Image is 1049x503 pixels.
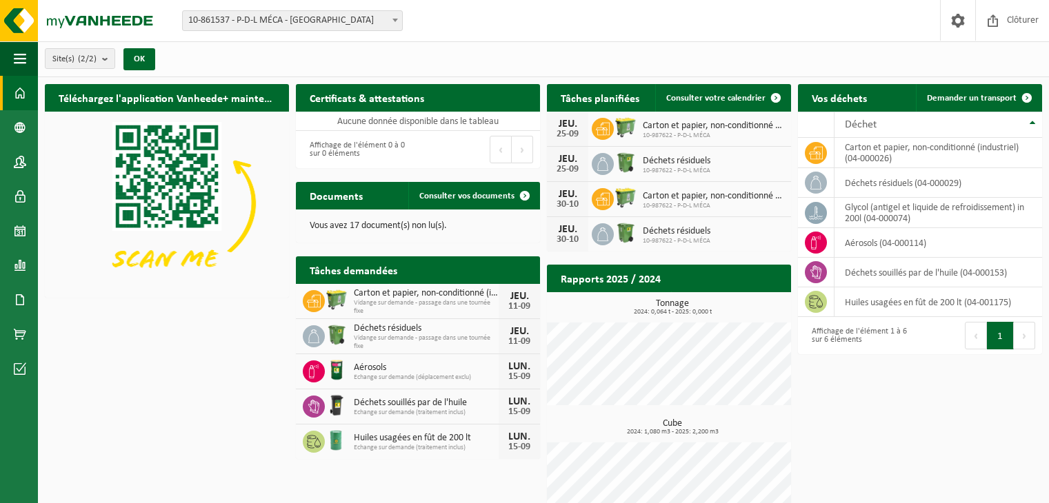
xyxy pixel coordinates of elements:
td: aérosols (04-000114) [835,228,1042,258]
span: Carton et papier, non-conditionné (industriel) [643,191,784,202]
span: 10-987622 - P-D-L MÉCA [643,167,710,175]
div: JEU. [554,224,581,235]
span: 2024: 1,080 m3 - 2025: 2,200 m3 [554,429,791,435]
td: déchets souillés par de l'huile (04-000153) [835,258,1042,287]
h2: Certificats & attestations [296,84,438,111]
div: 30-10 [554,235,581,245]
div: LUN. [506,431,533,442]
div: 25-09 [554,130,581,139]
span: Déchets résiduels [643,226,710,237]
p: Vous avez 17 document(s) non lu(s). [310,221,526,231]
img: WB-0660-HPE-GN-50 [325,288,348,311]
td: glycol (antigel et liquide de refroidissement) in 200l (04-000074) [835,198,1042,228]
a: Consulter les rapports [671,291,790,319]
span: Consulter vos documents [419,192,514,201]
span: Déchets résiduels [354,323,499,334]
button: Next [1014,322,1035,349]
span: Demander un transport [927,94,1017,103]
div: 15-09 [506,407,533,417]
div: Affichage de l'élément 0 à 0 sur 0 éléments [303,134,411,165]
div: 11-09 [506,337,533,347]
span: Carton et papier, non-conditionné (industriel) [643,121,784,132]
button: Next [512,136,533,163]
span: Echange sur demande (traitement inclus) [354,409,499,417]
div: LUN. [506,361,533,372]
div: JEU. [506,291,533,302]
a: Consulter votre calendrier [655,84,790,112]
span: Vidange sur demande - passage dans une tournée fixe [354,334,499,351]
span: Aérosols [354,362,499,373]
img: WB-0240-HPE-BK-01 [325,393,348,417]
td: huiles usagées en fût de 200 lt (04-001175) [835,287,1042,317]
iframe: chat widget [7,473,230,503]
h2: Tâches planifiées [547,84,653,111]
span: Vidange sur demande - passage dans une tournée fixe [354,299,499,316]
span: Consulter votre calendrier [666,94,766,103]
img: WB-0370-HPE-GN-50 [614,151,637,174]
span: Déchets résiduels [643,156,710,167]
div: Affichage de l'élément 1 à 6 sur 6 éléments [805,320,913,351]
div: JEU. [554,154,581,165]
h2: Documents [296,182,377,209]
button: Site(s)(2/2) [45,48,115,69]
div: JEU. [554,119,581,130]
div: 25-09 [554,165,581,174]
div: LUN. [506,396,533,407]
img: WB-0660-HPE-GN-50 [614,186,637,209]
button: 1 [987,322,1014,349]
h2: Rapports 2025 / 2024 [547,265,675,291]
span: Carton et papier, non-conditionné (industriel) [354,288,499,299]
td: carton et papier, non-conditionné (industriel) (04-000026) [835,138,1042,168]
span: 10-987622 - P-D-L MÉCA [643,202,784,210]
td: déchets résiduels (04-000029) [835,168,1042,198]
a: Demander un transport [916,84,1041,112]
span: 2024: 0,064 t - 2025: 0,000 t [554,309,791,316]
img: WB-0370-HPE-GN-50 [614,221,637,245]
img: WB-0370-HPE-GN-50 [325,323,348,347]
span: Déchets souillés par de l'huile [354,398,499,409]
div: 11-09 [506,302,533,311]
h3: Cube [554,419,791,435]
button: Previous [490,136,512,163]
count: (2/2) [78,54,97,63]
span: Echange sur demande (déplacement exclu) [354,373,499,382]
h2: Téléchargez l'application Vanheede+ maintenant! [45,84,289,111]
div: JEU. [554,189,581,200]
img: PB-LD-00200-MET-31 [325,429,348,452]
span: 10-987622 - P-D-L MÉCA [643,237,710,245]
span: Site(s) [52,49,97,70]
td: Aucune donnée disponible dans le tableau [296,112,540,131]
div: 15-09 [506,442,533,452]
h3: Tonnage [554,299,791,316]
span: 10-861537 - P-D-L MÉCA - FOSSES-LA-VILLE [183,11,402,30]
a: Consulter vos documents [408,182,539,209]
button: Previous [965,322,987,349]
div: 30-10 [554,200,581,209]
h2: Tâches demandées [296,256,411,283]
span: Echange sur demande (traitement inclus) [354,444,499,452]
img: WB-0660-HPE-GN-50 [614,116,637,139]
h2: Vos déchets [798,84,881,111]
span: Déchet [845,119,877,130]
span: 10-861537 - P-D-L MÉCA - FOSSES-LA-VILLE [182,10,403,31]
button: OK [123,48,155,70]
img: Download de VHEPlus App [45,112,289,295]
span: 10-987622 - P-D-L MÉCA [643,132,784,140]
div: 15-09 [506,372,533,382]
img: PB-OT-0200-MET-00-03 [325,358,348,382]
span: Huiles usagées en fût de 200 lt [354,433,499,444]
div: JEU. [506,326,533,337]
